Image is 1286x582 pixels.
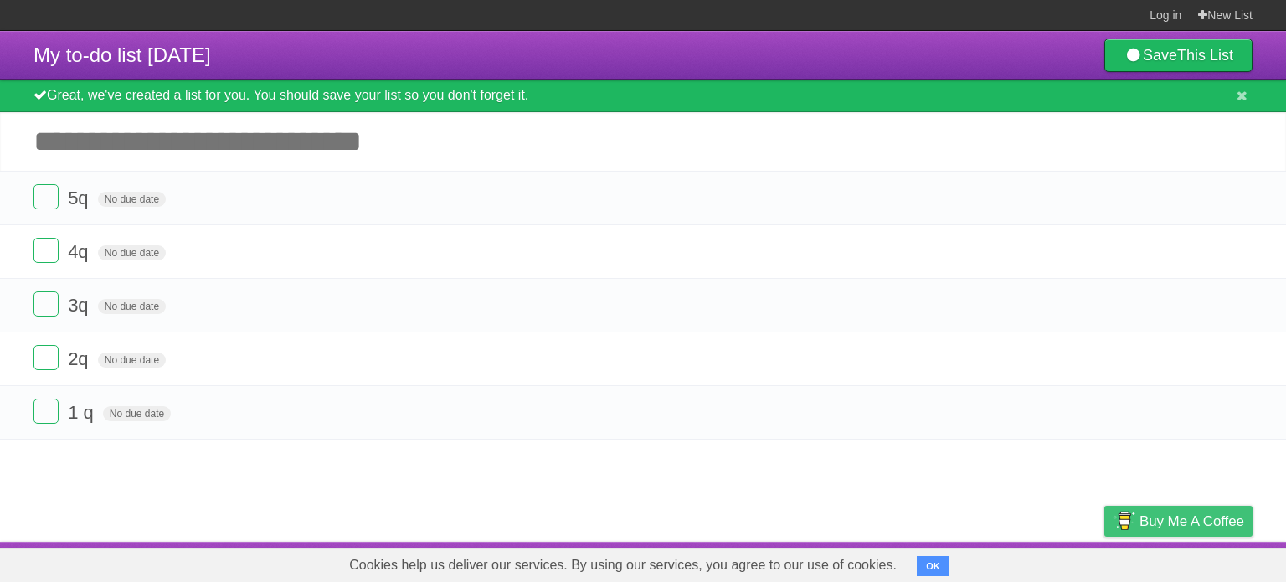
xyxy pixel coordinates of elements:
span: No due date [98,353,166,368]
span: No due date [98,192,166,207]
span: 2q [68,348,92,369]
span: 4q [68,241,92,262]
a: Developers [937,546,1005,578]
span: Buy me a coffee [1139,507,1244,536]
span: No due date [98,299,166,314]
label: Done [33,291,59,317]
label: Done [33,238,59,263]
a: Buy me a coffee [1104,506,1253,537]
a: Privacy [1083,546,1126,578]
button: OK [917,556,949,576]
img: Buy me a coffee [1113,507,1135,535]
b: This List [1177,47,1233,64]
span: 1 q [68,402,98,423]
span: 5q [68,188,92,209]
span: My to-do list [DATE] [33,44,211,66]
label: Done [33,399,59,424]
span: No due date [103,406,171,421]
label: Done [33,345,59,370]
a: SaveThis List [1104,39,1253,72]
span: 3q [68,295,92,316]
span: No due date [98,245,166,260]
a: About [882,546,917,578]
label: Done [33,184,59,209]
span: Cookies help us deliver our services. By using our services, you agree to our use of cookies. [332,549,913,582]
a: Terms [1026,546,1062,578]
a: Suggest a feature [1147,546,1253,578]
